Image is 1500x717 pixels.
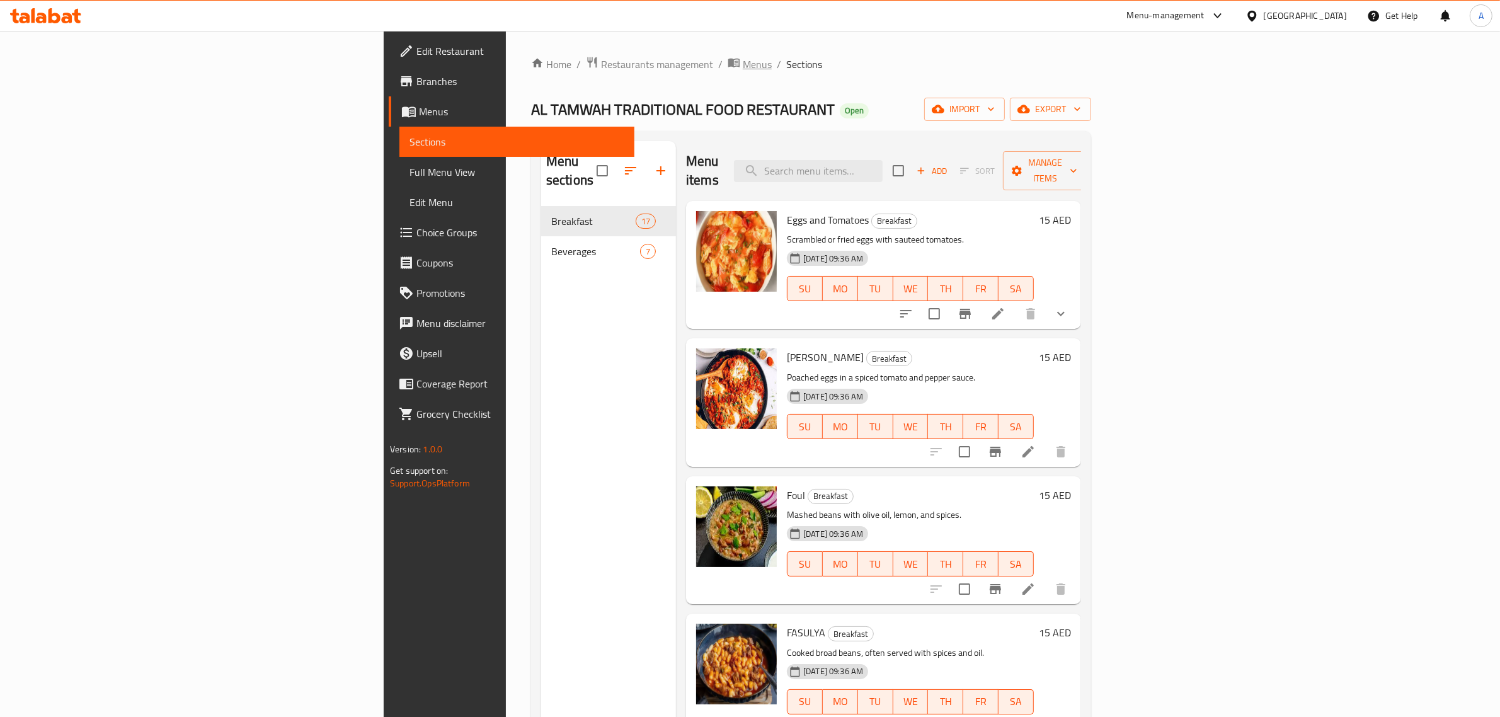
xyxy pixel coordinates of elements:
[928,689,963,714] button: TH
[787,486,805,505] span: Foul
[1053,306,1068,321] svg: Show Choices
[416,43,624,59] span: Edit Restaurant
[891,299,921,329] button: sort-choices
[636,215,655,227] span: 17
[872,214,917,228] span: Breakfast
[696,211,777,292] img: Eggs and Tomatoes
[1020,101,1081,117] span: export
[828,555,853,573] span: MO
[823,551,858,576] button: MO
[1039,211,1071,229] h6: 15 AED
[933,555,958,573] span: TH
[389,278,634,308] a: Promotions
[696,348,777,429] img: Tomato Shakshouka
[389,369,634,399] a: Coverage Report
[863,280,888,298] span: TU
[828,692,853,711] span: MO
[1004,692,1029,711] span: SA
[390,462,448,479] span: Get support on:
[798,253,868,265] span: [DATE] 09:36 AM
[541,206,676,236] div: Breakfast17
[787,551,823,576] button: SU
[858,689,893,714] button: TU
[990,306,1005,321] a: Edit menu item
[928,276,963,301] button: TH
[399,157,634,187] a: Full Menu View
[828,626,874,641] div: Breakfast
[1013,155,1077,186] span: Manage items
[1004,418,1029,436] span: SA
[915,164,949,178] span: Add
[934,101,995,117] span: import
[793,418,818,436] span: SU
[963,414,999,439] button: FR
[951,576,978,602] span: Select to update
[980,437,1010,467] button: Branch-specific-item
[893,276,929,301] button: WE
[416,316,624,331] span: Menu disclaimer
[787,623,825,642] span: FASULYA
[808,489,853,503] span: Breakfast
[416,255,624,270] span: Coupons
[999,276,1034,301] button: SA
[589,158,615,184] span: Select all sections
[419,104,624,119] span: Menus
[1479,9,1484,23] span: A
[898,418,924,436] span: WE
[871,214,917,229] div: Breakfast
[928,414,963,439] button: TH
[423,441,442,457] span: 1.0.0
[1046,574,1076,604] button: delete
[640,244,656,259] div: items
[1004,280,1029,298] span: SA
[646,156,676,186] button: Add section
[787,507,1034,523] p: Mashed beans with olive oil, lemon, and spices.
[950,299,980,329] button: Branch-specific-item
[863,692,888,711] span: TU
[531,56,1091,72] nav: breadcrumb
[390,475,470,491] a: Support.OpsPlatform
[389,66,634,96] a: Branches
[898,692,924,711] span: WE
[933,692,958,711] span: TH
[1039,624,1071,641] h6: 15 AED
[786,57,822,72] span: Sections
[389,248,634,278] a: Coupons
[389,338,634,369] a: Upsell
[777,57,781,72] li: /
[863,555,888,573] span: TU
[793,555,818,573] span: SU
[389,399,634,429] a: Grocery Checklist
[823,414,858,439] button: MO
[951,439,978,465] span: Select to update
[1021,582,1036,597] a: Edit menu item
[999,414,1034,439] button: SA
[1046,437,1076,467] button: delete
[686,152,719,190] h2: Menu items
[840,105,869,116] span: Open
[416,406,624,422] span: Grocery Checklist
[798,665,868,677] span: [DATE] 09:36 AM
[636,214,656,229] div: items
[787,232,1034,248] p: Scrambled or fried eggs with sauteed tomatoes.
[1021,444,1036,459] a: Edit menu item
[798,528,868,540] span: [DATE] 09:36 AM
[787,414,823,439] button: SU
[968,555,993,573] span: FR
[921,301,948,327] span: Select to update
[390,441,421,457] span: Version:
[1264,9,1347,23] div: [GEOGRAPHIC_DATA]
[787,689,823,714] button: SU
[551,214,636,229] span: Breakfast
[893,689,929,714] button: WE
[389,36,634,66] a: Edit Restaurant
[828,280,853,298] span: MO
[885,158,912,184] span: Select section
[551,244,640,259] span: Beverages
[952,161,1003,181] span: Select section first
[787,210,869,229] span: Eggs and Tomatoes
[912,161,952,181] button: Add
[718,57,723,72] li: /
[808,489,854,504] div: Breakfast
